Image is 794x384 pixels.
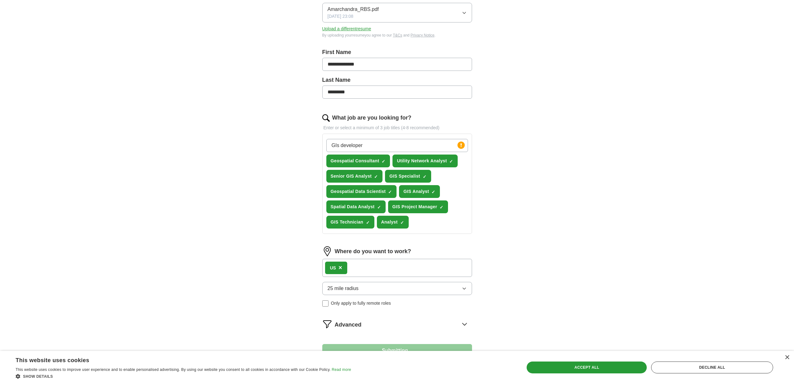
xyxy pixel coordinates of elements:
[322,246,332,256] img: location.png
[16,373,351,379] div: Show details
[322,48,472,57] label: First Name
[322,300,329,307] input: Only apply to fully remote roles
[389,173,420,180] span: GIS Specialist
[331,219,363,225] span: GIS Technician
[330,265,336,271] div: US
[449,159,453,164] span: ✓
[322,282,472,295] button: 25 mile radius
[381,219,398,225] span: Analyst
[392,204,437,210] span: GIS Project Manager
[651,362,773,373] div: Decline all
[392,155,458,167] button: Utility Network Analyst✓
[377,205,381,210] span: ✓
[16,367,331,372] span: This website uses cookies to improve user experience and to enable personalised advertising. By u...
[331,300,391,307] span: Only apply to fully remote roles
[339,263,342,273] button: ×
[328,6,379,13] span: Amarchandra_RBS.pdf
[322,26,371,32] button: Upload a differentresume
[322,3,472,22] button: Amarchandra_RBS.pdf[DATE] 23:08
[374,174,378,179] span: ✓
[326,216,374,229] button: GIS Technician✓
[785,355,789,360] div: Close
[423,174,426,179] span: ✓
[328,13,353,20] span: [DATE] 23:08
[440,205,443,210] span: ✓
[328,285,359,292] span: 25 mile radius
[527,362,647,373] div: Accept all
[393,33,402,37] a: T&Cs
[326,139,468,152] input: Type a job title and press enter
[23,374,53,379] span: Show details
[322,344,472,357] button: Submitting...
[388,190,392,194] span: ✓
[16,355,335,364] div: This website uses cookies
[397,158,447,164] span: Utility Network Analyst
[382,159,385,164] span: ✓
[377,216,409,229] button: Analyst✓
[431,190,435,194] span: ✓
[366,220,370,225] span: ✓
[326,155,390,167] button: Geospatial Consultant✓
[403,188,429,195] span: GIS Analyst
[331,188,386,195] span: Geospatial Data Scientist
[332,367,351,372] a: Read more, opens a new window
[331,204,375,210] span: Spatial Data Analyst
[326,170,383,183] button: Senior GIS Analyst✓
[331,173,372,180] span: Senior GIS Analyst
[335,247,411,256] label: Where do you want to work?
[322,114,330,122] img: search.png
[385,170,431,183] button: GIS Specialist✓
[326,200,386,213] button: Spatial Data Analyst✓
[388,200,448,213] button: GIS Project Manager✓
[400,220,404,225] span: ✓
[322,125,472,131] p: Enter or select a minimum of 3 job titles (4-8 recommended)
[322,76,472,84] label: Last Name
[411,33,435,37] a: Privacy Notice
[331,158,379,164] span: Geospatial Consultant
[339,264,342,271] span: ×
[326,185,397,198] button: Geospatial Data Scientist✓
[322,32,472,38] div: By uploading your resume you agree to our and .
[322,319,332,329] img: filter
[335,321,362,329] span: Advanced
[399,185,440,198] button: GIS Analyst✓
[332,114,412,122] label: What job are you looking for?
